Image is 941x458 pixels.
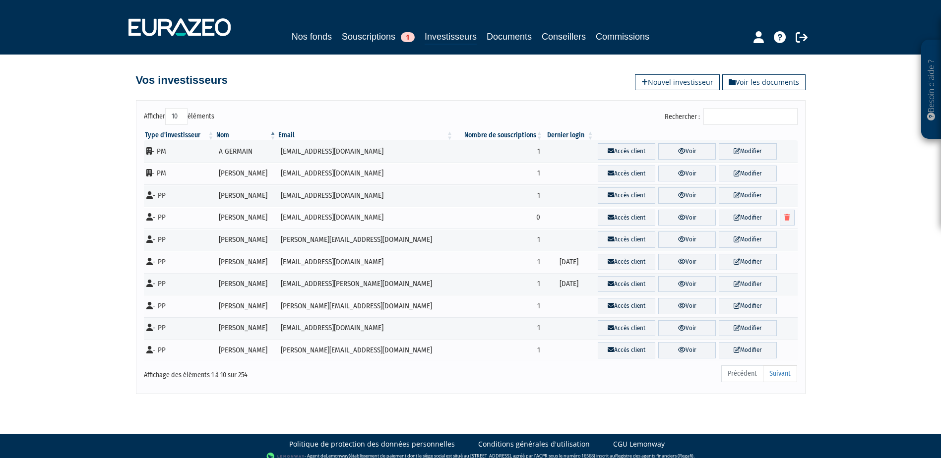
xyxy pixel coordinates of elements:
td: - PM [144,163,215,185]
a: Voir [658,166,716,182]
a: Voir [658,320,716,337]
a: Accès client [598,143,655,160]
td: [PERSON_NAME][EMAIL_ADDRESS][DOMAIN_NAME] [277,295,454,317]
a: Modifier [719,276,776,292]
a: Modifier [719,254,776,270]
select: Afficheréléments [165,108,188,125]
td: [EMAIL_ADDRESS][DOMAIN_NAME] [277,140,454,163]
td: [PERSON_NAME][EMAIL_ADDRESS][DOMAIN_NAME] [277,229,454,251]
a: Nouvel investisseur [635,74,720,90]
td: [DATE] [544,273,595,295]
a: Voir [658,143,716,160]
a: Supprimer [780,210,795,226]
a: Modifier [719,166,776,182]
td: - PP [144,339,215,361]
a: Modifier [719,231,776,248]
th: Nom : activer pour trier la colonne par ordre d&eacute;croissant [215,130,277,140]
a: Modifier [719,210,776,226]
a: Voir [658,254,716,270]
td: [PERSON_NAME] [215,184,277,207]
a: Suivant [763,365,797,382]
a: Voir [658,276,716,292]
a: Accès client [598,298,655,314]
a: Voir [658,298,716,314]
label: Rechercher : [665,108,798,125]
a: Souscriptions1 [342,30,415,44]
a: Modifier [719,298,776,314]
a: Modifier [719,143,776,160]
h4: Vos investisseurs [136,74,228,86]
a: Accès client [598,276,655,292]
td: - PP [144,295,215,317]
a: Commissions [596,30,649,44]
td: [EMAIL_ADDRESS][DOMAIN_NAME] [277,251,454,273]
td: 1 [454,295,544,317]
td: [EMAIL_ADDRESS][DOMAIN_NAME] [277,163,454,185]
th: Type d'investisseur : activer pour trier la colonne par ordre croissant [144,130,215,140]
td: [PERSON_NAME] [215,163,277,185]
td: [EMAIL_ADDRESS][DOMAIN_NAME] [277,184,454,207]
td: - PP [144,273,215,295]
a: Accès client [598,320,655,337]
th: Dernier login : activer pour trier la colonne par ordre croissant [544,130,595,140]
span: 1 [401,32,415,42]
a: Accès client [598,231,655,248]
td: - PP [144,251,215,273]
a: Documents [487,30,532,44]
td: 1 [454,140,544,163]
td: 1 [454,317,544,340]
td: 0 [454,207,544,229]
a: Conseillers [542,30,586,44]
a: Modifier [719,320,776,337]
td: [EMAIL_ADDRESS][DOMAIN_NAME] [277,207,454,229]
td: - PP [144,229,215,251]
td: [PERSON_NAME] [215,339,277,361]
a: Voir les documents [722,74,806,90]
a: CGU Lemonway [613,439,665,449]
td: [PERSON_NAME] [215,251,277,273]
label: Afficher éléments [144,108,214,125]
td: - PM [144,140,215,163]
td: 1 [454,339,544,361]
a: Nos fonds [292,30,332,44]
img: 1732889491-logotype_eurazeo_blanc_rvb.png [128,18,231,36]
a: Voir [658,187,716,204]
a: Accès client [598,254,655,270]
a: Voir [658,210,716,226]
td: 1 [454,229,544,251]
a: Accès client [598,166,655,182]
a: Voir [658,342,716,358]
td: 1 [454,163,544,185]
td: 1 [454,184,544,207]
a: Politique de protection des données personnelles [289,439,455,449]
td: [EMAIL_ADDRESS][PERSON_NAME][DOMAIN_NAME] [277,273,454,295]
a: Accès client [598,187,655,204]
td: [DATE] [544,251,595,273]
td: 1 [454,273,544,295]
td: [PERSON_NAME][EMAIL_ADDRESS][DOMAIN_NAME] [277,339,454,361]
div: Affichage des éléments 1 à 10 sur 254 [144,364,408,380]
p: Besoin d'aide ? [926,45,937,134]
a: Conditions générales d'utilisation [478,439,590,449]
th: Nombre de souscriptions : activer pour trier la colonne par ordre croissant [454,130,544,140]
td: - PP [144,317,215,340]
td: [PERSON_NAME] [215,295,277,317]
a: Accès client [598,210,655,226]
td: [PERSON_NAME] [215,207,277,229]
a: Modifier [719,187,776,204]
th: Email : activer pour trier la colonne par ordre croissant [277,130,454,140]
td: A GERMAIN [215,140,277,163]
a: Accès client [598,342,655,358]
th: &nbsp; [595,130,798,140]
td: [PERSON_NAME] [215,273,277,295]
td: - PP [144,207,215,229]
td: [PERSON_NAME] [215,229,277,251]
input: Rechercher : [703,108,798,125]
td: [EMAIL_ADDRESS][DOMAIN_NAME] [277,317,454,340]
td: 1 [454,251,544,273]
a: Modifier [719,342,776,358]
td: [PERSON_NAME] [215,317,277,340]
a: Voir [658,231,716,248]
td: - PP [144,184,215,207]
a: Investisseurs [425,30,477,45]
